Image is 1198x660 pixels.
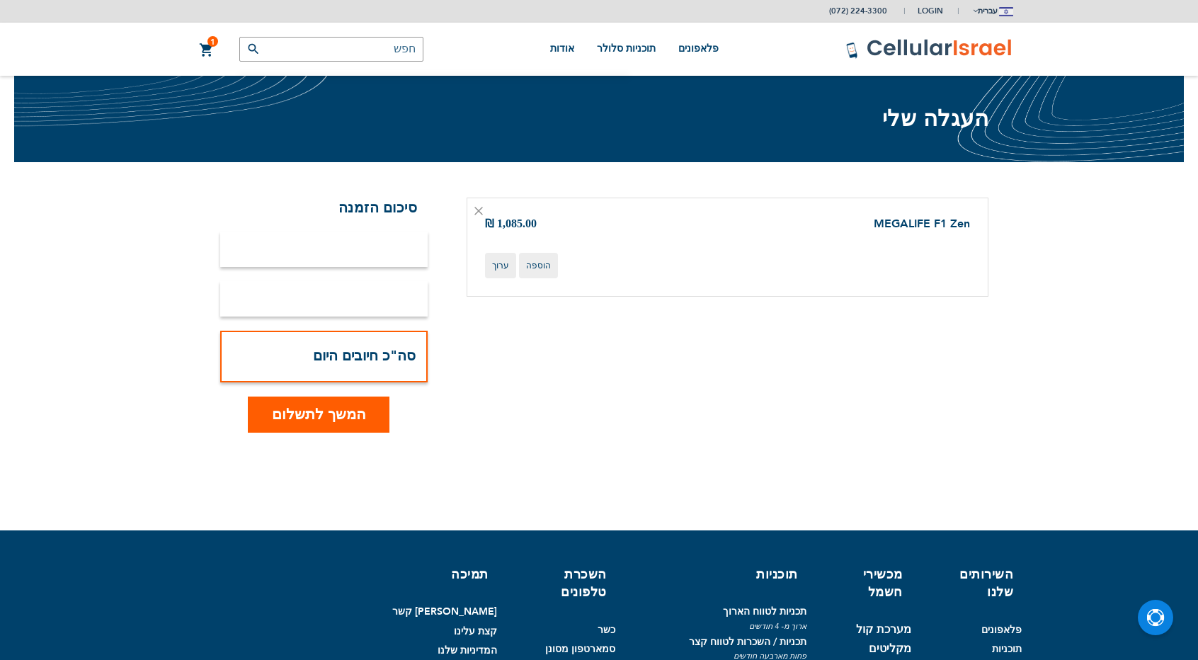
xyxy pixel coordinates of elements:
[678,43,719,54] span: פלאפונים
[517,566,607,602] h6: השכרת טלפונים
[971,1,1013,21] button: עברית
[918,6,943,16] span: Login
[689,635,806,649] a: תכניות / השכרות לטווח קצר
[635,566,798,584] h6: תוכניות
[454,625,497,638] a: קצת עלינו
[627,621,806,632] span: ארוך מ- 4 חודשים
[545,642,615,656] a: סמארטפון מסונן
[869,642,911,656] a: מקליטים
[981,623,1022,637] a: פלאפונים
[220,198,428,218] h2: סיכום הזמנה
[550,23,574,76] a: אודות
[397,566,489,584] h6: תמיכה
[598,623,615,637] a: כשר
[485,253,516,278] a: ערוך
[526,261,551,271] span: הוספה
[313,346,416,365] strong: סה"כ חיובים היום
[856,623,911,637] a: מערכת קול
[678,23,719,76] a: פלאפונים
[992,642,1022,656] a: תוכניות
[829,6,887,16] a: (072) 224-3300
[874,216,970,232] a: MEGALIFE F1 Zen
[723,605,806,618] a: תכניות לטווח הארוך
[492,261,509,271] span: ערוך
[485,217,537,229] span: ‏1,085.00 ₪
[882,104,989,134] span: העגלה שלי
[519,253,558,278] a: הוספה
[550,43,574,54] span: אודות
[239,37,423,62] input: חפש
[597,23,656,76] a: תוכניות סלולר
[931,566,1013,602] h6: השירותים שלנו
[199,42,215,59] a: 1
[826,566,903,602] h6: מכשירי חשמל
[597,43,656,54] span: תוכניות סלולר
[999,7,1013,16] img: Jerusalem
[392,605,497,618] a: [PERSON_NAME] קשר
[438,644,497,657] a: המדיניות שלנו
[272,404,366,425] span: המשך לתשלום
[845,38,1013,59] img: לוגו סלולר ישראל
[210,36,215,47] span: 1
[248,397,389,433] button: המשך לתשלום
